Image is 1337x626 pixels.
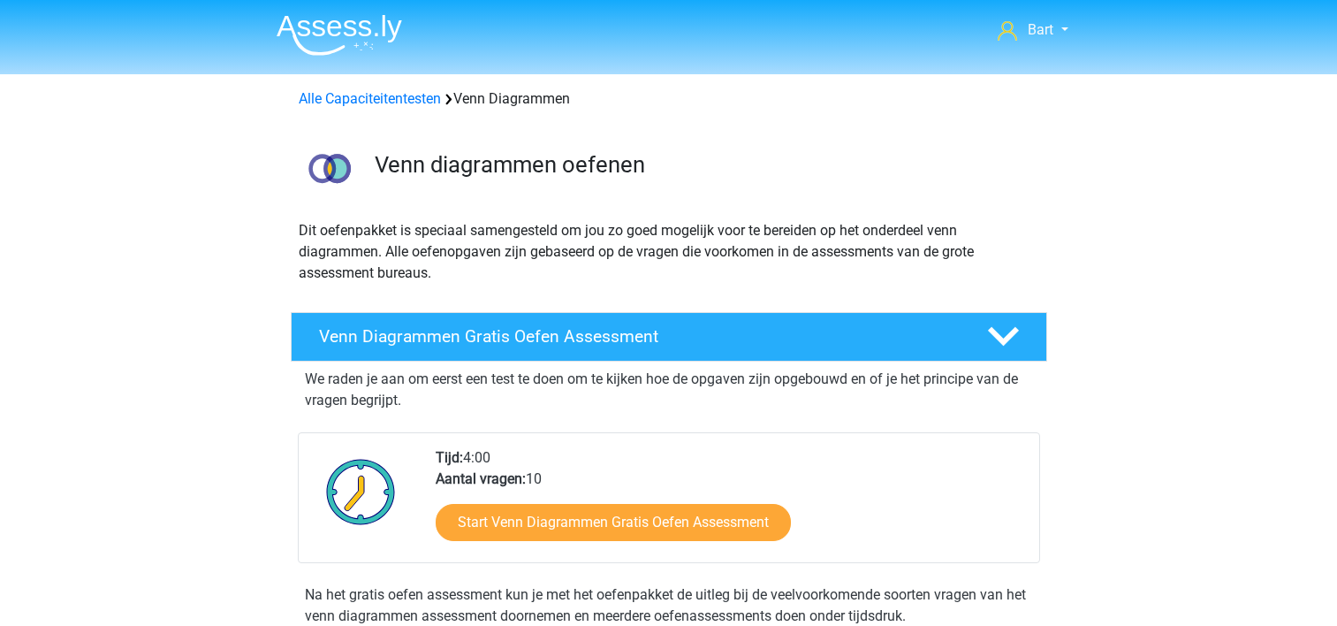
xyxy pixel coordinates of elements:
span: Bart [1028,21,1053,38]
p: We raden je aan om eerst een test te doen om te kijken hoe de opgaven zijn opgebouwd en of je het... [305,369,1033,411]
h4: Venn Diagrammen Gratis Oefen Assessment [319,326,959,347]
img: Klok [316,447,406,536]
img: Assessly [277,14,402,56]
p: Dit oefenpakket is speciaal samengesteld om jou zo goed mogelijk voor te bereiden op het onderdee... [299,220,1039,284]
div: 4:00 10 [422,447,1038,562]
img: venn diagrammen [292,131,367,206]
a: Start Venn Diagrammen Gratis Oefen Assessment [436,504,791,541]
h3: Venn diagrammen oefenen [375,151,1033,179]
b: Tijd: [436,449,463,466]
a: Bart [991,19,1075,41]
div: Venn Diagrammen [292,88,1046,110]
a: Venn Diagrammen Gratis Oefen Assessment [284,312,1054,362]
a: Alle Capaciteitentesten [299,90,441,107]
b: Aantal vragen: [436,470,526,487]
